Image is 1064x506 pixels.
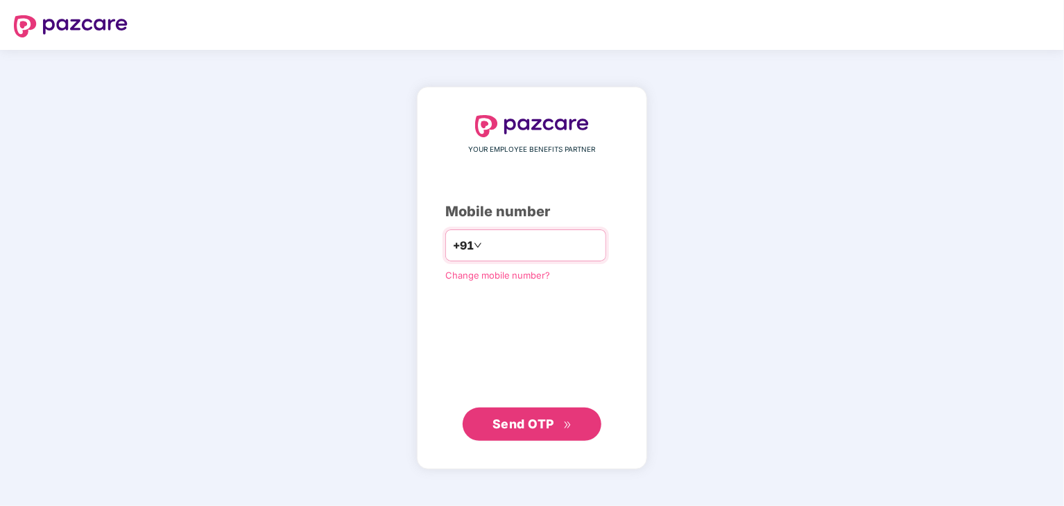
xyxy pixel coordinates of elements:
[445,201,619,223] div: Mobile number
[563,421,572,430] span: double-right
[14,15,128,37] img: logo
[445,270,550,281] a: Change mobile number?
[469,144,596,155] span: YOUR EMPLOYEE BENEFITS PARTNER
[463,408,601,441] button: Send OTPdouble-right
[453,237,474,254] span: +91
[475,115,589,137] img: logo
[492,417,554,431] span: Send OTP
[474,241,482,250] span: down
